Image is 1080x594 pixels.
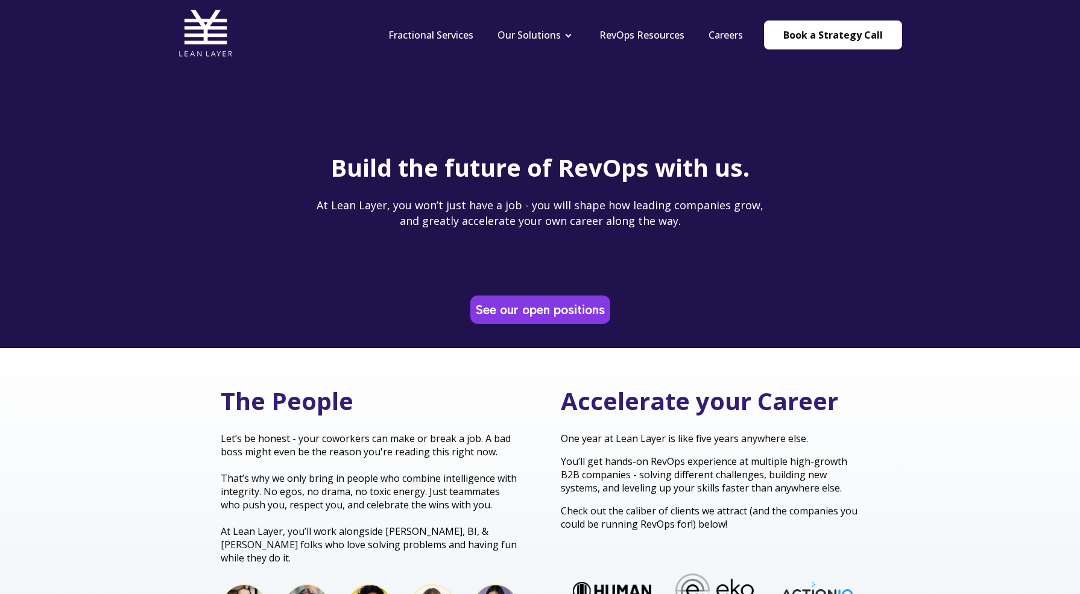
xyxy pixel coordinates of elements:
span: Accelerate your Career [561,384,838,417]
span: Build the future of RevOps with us. [330,151,750,184]
div: Navigation Menu [376,28,755,42]
a: See our open positions [473,298,608,321]
p: You’ll get hands-on RevOps experience at multiple high-growth B2B companies - solving different c... [561,455,860,494]
p: One year at Lean Layer is like five years anywhere else. [561,432,860,445]
a: Fractional Services [388,28,473,42]
span: At Lean Layer, you won’t just have a job - you will shape how leading companies grow, and greatly... [317,198,763,227]
p: Check out the caliber of clients we attract (and the companies you could be running RevOps for!) ... [561,504,860,531]
span: Let’s be honest - your coworkers can make or break a job. A bad boss might even be the reason you... [221,432,511,458]
a: Book a Strategy Call [764,21,902,49]
span: That’s why we only bring in people who combine intelligence with integrity. No egos, no drama, no... [221,472,517,511]
a: Careers [709,28,743,42]
span: The People [221,384,353,417]
span: At Lean Layer, you’ll work alongside [PERSON_NAME], BI, & [PERSON_NAME] folks who love solving pr... [221,525,517,564]
a: RevOps Resources [599,28,684,42]
a: Our Solutions [497,28,561,42]
img: Lean Layer Logo [178,6,233,60]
